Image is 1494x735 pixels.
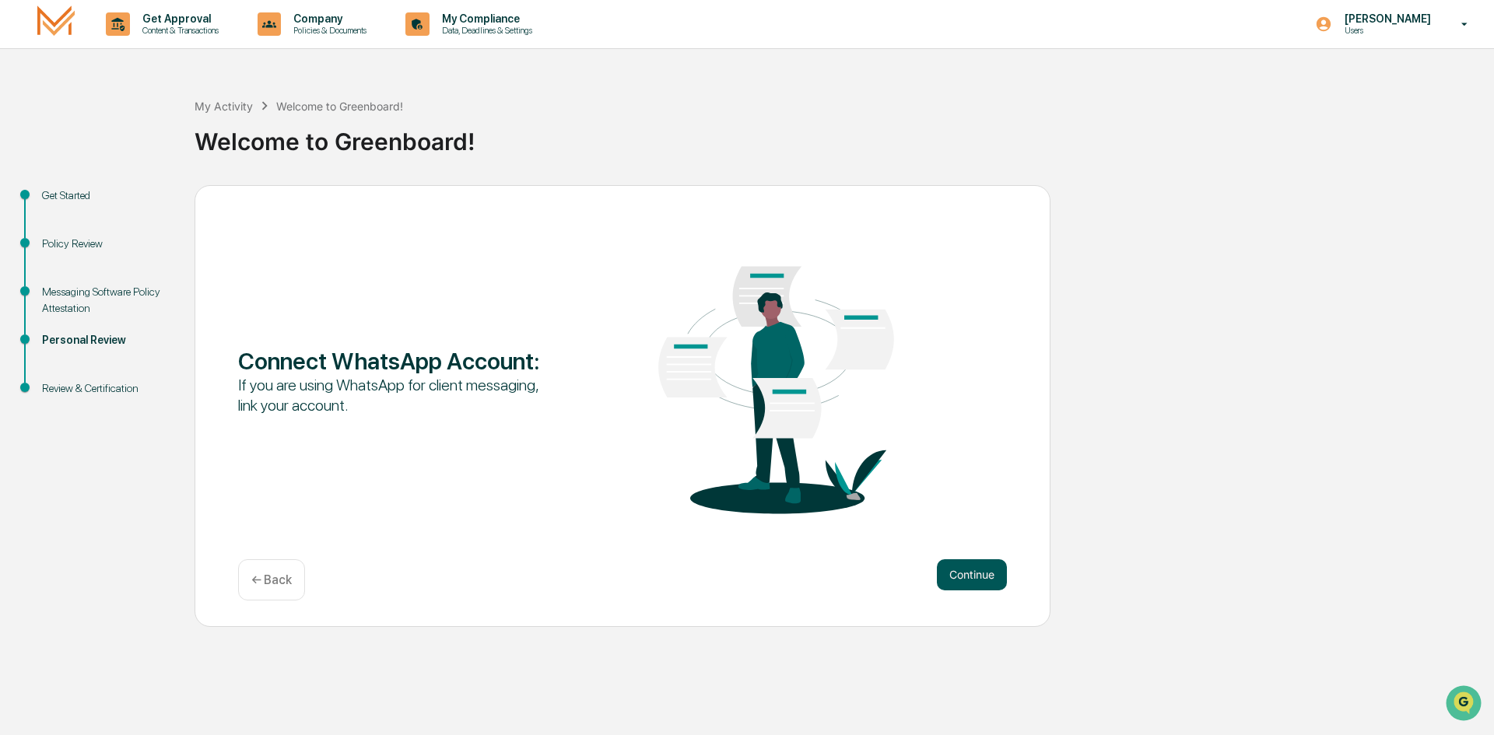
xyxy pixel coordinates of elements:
p: How can we help? [16,33,283,58]
span: Attestations [128,196,193,212]
a: 🖐️Preclearance [9,190,107,218]
div: Personal Review [42,332,170,348]
div: We're available if you need us! [53,135,197,147]
div: If you are using WhatsApp for client messaging, link your account. [238,375,545,415]
div: Start new chat [53,119,255,135]
p: Company [281,12,374,25]
p: Policies & Documents [281,25,374,36]
div: Get Started [42,187,170,204]
img: Connect WhatsApp Account [622,219,930,540]
p: ← Back [251,572,292,587]
button: Continue [937,559,1007,590]
div: Welcome to Greenboard! [276,100,403,113]
img: logo [37,5,75,42]
div: My Activity [195,100,253,113]
a: 🔎Data Lookup [9,219,104,247]
a: 🗄️Attestations [107,190,199,218]
iframe: Open customer support [1444,684,1486,726]
div: Policy Review [42,236,170,252]
div: 🖐️ [16,198,28,210]
img: 1746055101610-c473b297-6a78-478c-a979-82029cc54cd1 [16,119,44,147]
p: Get Approval [130,12,226,25]
span: Pylon [155,264,188,275]
p: [PERSON_NAME] [1332,12,1439,25]
div: Review & Certification [42,380,170,397]
button: Start new chat [265,124,283,142]
p: Data, Deadlines & Settings [430,25,540,36]
p: Users [1332,25,1439,36]
div: 🔎 [16,227,28,240]
div: Welcome to Greenboard! [195,115,1486,156]
p: My Compliance [430,12,540,25]
span: Data Lookup [31,226,98,241]
span: Preclearance [31,196,100,212]
div: Messaging Software Policy Attestation [42,284,170,317]
div: 🗄️ [113,198,125,210]
div: Connect WhatsApp Account : [238,347,545,375]
p: Content & Transactions [130,25,226,36]
a: Powered byPylon [110,263,188,275]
